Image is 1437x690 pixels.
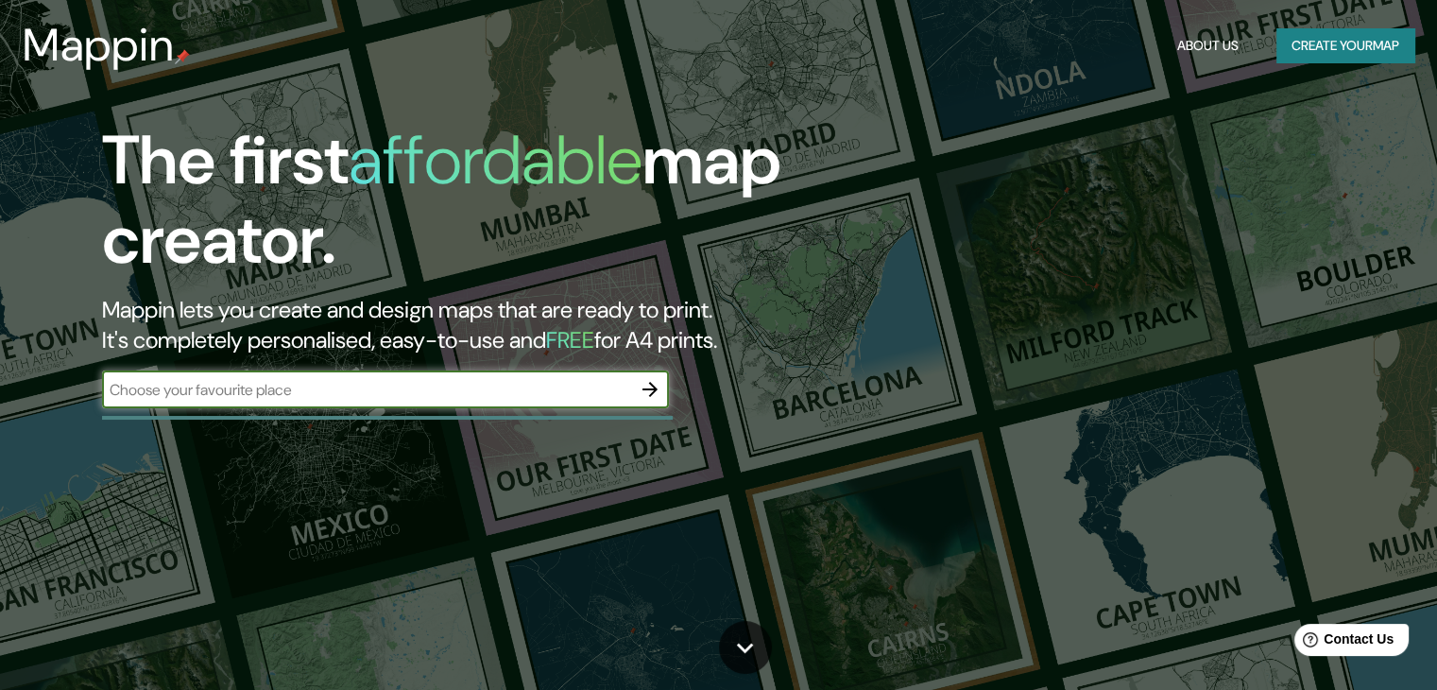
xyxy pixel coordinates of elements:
[102,379,631,401] input: Choose your favourite place
[102,121,821,295] h1: The first map creator.
[349,116,642,204] h1: affordable
[175,49,190,64] img: mappin-pin
[102,295,821,355] h2: Mappin lets you create and design maps that are ready to print. It's completely personalised, eas...
[1170,28,1246,63] button: About Us
[546,325,594,354] h5: FREE
[1276,28,1414,63] button: Create yourmap
[23,19,175,72] h3: Mappin
[1269,616,1416,669] iframe: Help widget launcher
